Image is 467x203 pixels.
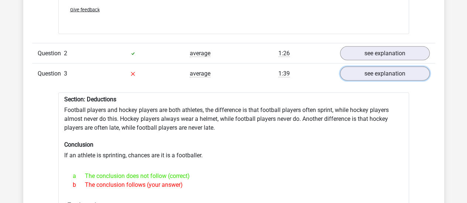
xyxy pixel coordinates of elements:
[340,67,430,81] a: see explanation
[38,69,64,78] span: Question
[340,46,430,60] a: see explanation
[67,172,400,181] div: The conclusion does not follow (correct)
[278,50,290,57] span: 1:26
[64,50,67,57] span: 2
[64,70,67,77] span: 3
[190,70,210,77] span: average
[70,7,100,13] span: Give feedback
[64,141,403,148] h6: Conclusion
[190,50,210,57] span: average
[278,70,290,77] span: 1:39
[73,181,85,189] span: b
[64,96,403,103] h6: Section: Deductions
[67,181,400,189] div: The conclusion follows (your answer)
[73,172,85,181] span: a
[38,49,64,58] span: Question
